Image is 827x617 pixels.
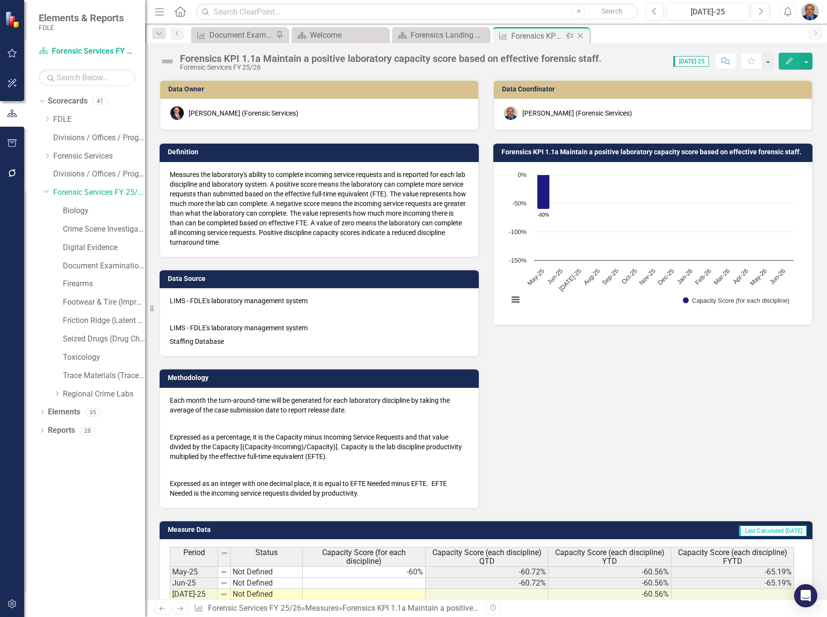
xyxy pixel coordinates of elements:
[63,242,145,253] a: Digital Evidence
[511,30,563,42] div: Forensics KPI 1.1a Maintain a positive laboratory capacity score based on effective forensic staff.
[168,148,474,156] h3: Definition
[220,579,228,587] img: 8DAGhfEEPCf229AAAAAElFTkSuQmCC
[63,297,145,308] a: Footwear & Tire (Impression Evidence)
[255,548,278,557] span: Status
[92,97,108,105] div: 41
[170,589,218,600] td: [DATE]-25
[502,148,808,156] h3: Forensics KPI 1.1a Maintain a positive laboratory capacity score based on effective forensic staff.
[160,54,175,69] img: Not Defined
[503,170,798,315] svg: Interactive chart
[768,267,786,285] text: Jun-26
[588,5,636,18] button: Search
[39,24,124,31] small: FDLE
[537,175,550,209] path: May-25, -60.44. Capacity Score (for each discipline).
[170,396,469,417] p: Each month the turn-around-time will be generated for each laboratory discipline by taking the av...
[168,86,473,93] h3: Data Owner
[546,267,564,285] text: Jun-25
[63,334,145,345] a: Seized Drugs (Drug Chemistry)
[739,526,807,536] span: Last Calculated [DATE]
[526,267,546,287] text: May-25
[170,566,218,578] td: May-25
[582,267,601,286] text: Aug-25
[231,578,303,589] td: Not Defined
[637,267,657,286] text: Nov-25
[170,296,469,308] p: LIMS - FDLE's laboratory management system
[426,566,548,578] td: -60.72%
[305,603,339,613] a: Measures
[48,407,80,418] a: Elements
[209,29,273,41] div: Document Examination Landing Updater
[509,293,522,307] button: View chart menu, Chart
[63,352,145,363] a: Toxicology
[53,132,145,144] a: Divisions / Offices / Programs
[193,29,273,41] a: Document Examination Landing Updater
[518,171,527,178] text: 0%
[85,408,101,416] div: 35
[522,108,632,118] div: [PERSON_NAME] (Forensic Services)
[53,151,145,162] a: Forensic Services
[504,106,517,120] img: Chris Hendry
[656,267,676,286] text: Dec-25
[694,267,712,286] text: Feb-26
[620,267,638,285] text: Oct-25
[220,590,228,598] img: 8DAGhfEEPCf229AAAAAElFTkSuQmCC
[170,321,469,335] p: LIMS - FDLE's laboratory management system
[749,267,768,287] text: May-26
[196,3,638,20] input: Search ClearPoint...
[189,108,298,118] div: [PERSON_NAME] (Forensic Services)
[170,578,218,589] td: Jun-25
[673,548,792,565] span: Capacity Score (each discipline) FYTD
[53,114,145,125] a: FDLE
[168,526,414,533] h3: Measure Data
[5,11,22,28] img: ClearPoint Strategy
[676,267,694,285] text: Jan-26
[208,603,301,613] a: Forensic Services FY 25/26
[548,578,671,589] td: -60.56%
[53,169,145,180] a: Divisions / Offices / Programs FY 25/26
[39,69,135,86] input: Search Below...
[666,3,749,20] button: [DATE]-25
[712,267,731,286] text: Mar-26
[670,6,746,18] div: [DATE]-25
[509,257,527,264] text: -150%
[39,46,135,57] a: Forensic Services FY 25/26
[63,224,145,235] a: Crime Scene Investigation
[548,566,671,578] td: -60.56%
[170,335,469,346] p: Staffing Database
[221,549,228,557] img: 8DAGhfEEPCf229AAAAAElFTkSuQmCC
[170,477,469,498] p: Expressed as an integer with one decimal place, it is equal to EFTE Needed minus EFTE. EFTE Neede...
[194,603,479,614] div: » »
[170,106,184,120] img: Jason Bundy
[220,568,228,576] img: 8DAGhfEEPCf229AAAAAElFTkSuQmCC
[183,548,205,557] span: Period
[63,279,145,290] a: Firearms
[48,96,88,107] a: Scorecards
[538,212,549,218] text: -60%
[673,56,709,67] span: [DATE]-25
[63,206,145,217] a: Biology
[168,275,474,282] h3: Data Source
[342,603,676,613] div: Forensics KPI 1.1a Maintain a positive laboratory capacity score based on effective forensic staff.
[53,187,145,198] a: Forensic Services FY 25/26
[294,29,386,41] a: Welcome
[63,315,145,326] a: Friction Ridge (Latent Prints)
[502,86,807,93] h3: Data Coordinator
[509,228,527,235] text: -100%
[548,589,671,600] td: -60.56%
[170,430,469,463] p: Expressed as a percentage, it is the Capacity minus Incoming Service Requests and that value divi...
[683,297,790,304] button: Show Capacity Score (for each discipline)
[801,3,819,20] img: Chris Hendry
[671,566,794,578] td: -65.19%
[180,64,602,71] div: Forensic Services FY 25/26
[503,170,802,315] div: Chart. Highcharts interactive chart.
[411,29,487,41] div: Forensics Landing Page
[512,200,527,207] text: -50%
[168,374,474,382] h3: Methodology
[80,426,95,435] div: 28
[305,548,423,565] span: Capacity Score (for each discipline)
[671,578,794,589] td: -65.19%
[63,370,145,382] a: Trace Materials (Trace Evidence)
[310,29,386,41] div: Welcome
[63,261,145,272] a: Document Examination (Questioned Documents)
